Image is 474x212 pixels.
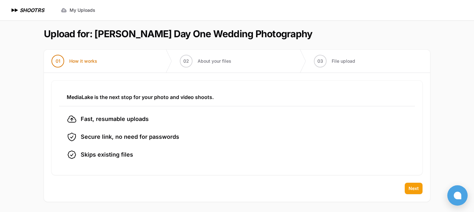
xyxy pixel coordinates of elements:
[10,6,44,14] a: SHOOTRS SHOOTRS
[81,150,133,159] span: Skips existing files
[57,4,99,16] a: My Uploads
[67,93,407,101] h3: MediaLake is the next stop for your photo and video shoots.
[409,185,419,192] span: Next
[405,183,423,194] button: Next
[70,7,95,13] span: My Uploads
[183,58,189,64] span: 02
[44,28,312,39] h1: Upload for: [PERSON_NAME] Day One Wedding Photography
[332,58,355,64] span: File upload
[172,50,239,73] button: 02 About your files
[198,58,231,64] span: About your files
[81,132,179,141] span: Secure link, no need for passwords
[10,6,20,14] img: SHOOTRS
[69,58,97,64] span: How it works
[447,185,468,206] button: Open chat window
[44,50,105,73] button: 01 How it works
[306,50,363,73] button: 03 File upload
[56,58,60,64] span: 01
[317,58,323,64] span: 03
[20,6,44,14] h1: SHOOTRS
[81,115,149,124] span: Fast, resumable uploads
